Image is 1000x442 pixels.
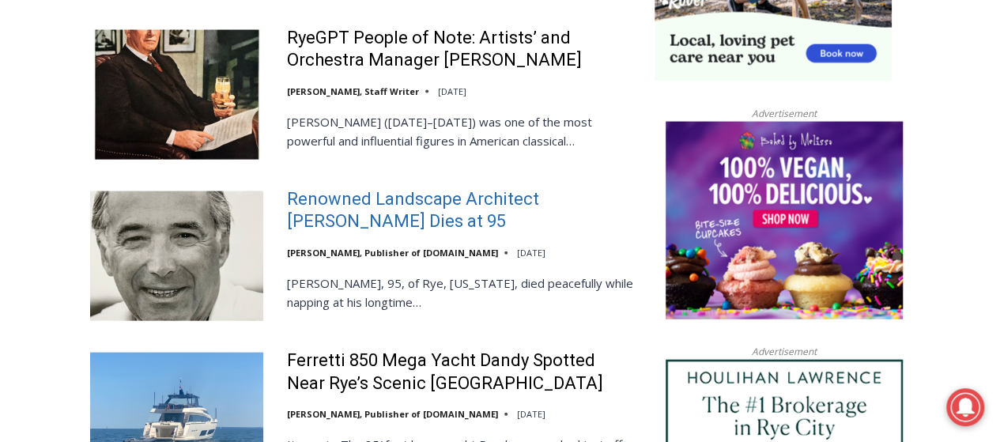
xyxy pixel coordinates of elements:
[287,85,419,97] a: [PERSON_NAME], Staff Writer
[1,159,159,197] a: Open Tues. - Sun. [PHONE_NUMBER]
[517,408,545,420] time: [DATE]
[736,344,832,359] span: Advertisement
[287,188,634,233] a: Renowned Landscape Architect [PERSON_NAME] Dies at 95
[90,30,263,160] img: RyeGPT People of Note: Artists’ and Orchestra Manager Arthur Judson
[163,99,232,189] div: "[PERSON_NAME]'s draw is the fine variety of pristine raw fish kept on hand"
[287,27,634,72] a: RyeGPT People of Note: Artists’ and Orchestra Manager [PERSON_NAME]
[5,163,155,223] span: Open Tues. - Sun. [PHONE_NUMBER]
[470,5,571,72] a: Book [PERSON_NAME]'s Good Humor for Your Event
[736,106,832,121] span: Advertisement
[287,112,634,150] p: [PERSON_NAME] ([DATE]–[DATE]) was one of the most powerful and influential figures in American cl...
[287,274,634,312] p: [PERSON_NAME], 95, of Rye, [US_STATE], died peacefully while napping at his longtime…
[287,247,498,259] a: [PERSON_NAME], Publisher of [DOMAIN_NAME]
[481,17,550,61] h4: Book [PERSON_NAME]'s Good Humor for Your Event
[287,349,634,395] a: Ferretti 850 Mega Yacht Dandy Spotted Near Rye’s Scenic [GEOGRAPHIC_DATA]
[517,247,545,259] time: [DATE]
[380,153,766,197] a: Intern @ [DOMAIN_NAME]
[438,85,466,97] time: [DATE]
[413,157,733,193] span: Intern @ [DOMAIN_NAME]
[666,122,903,319] img: Baked by Melissa
[104,28,391,43] div: No Generators on Trucks so No Noise or Pollution
[90,191,263,321] img: Renowned Landscape Architect Peter Rolland Dies at 95
[287,408,498,420] a: [PERSON_NAME], Publisher of [DOMAIN_NAME]
[399,1,747,153] div: "I learned about the history of a place I’d honestly never considered even as a resident of [GEOG...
